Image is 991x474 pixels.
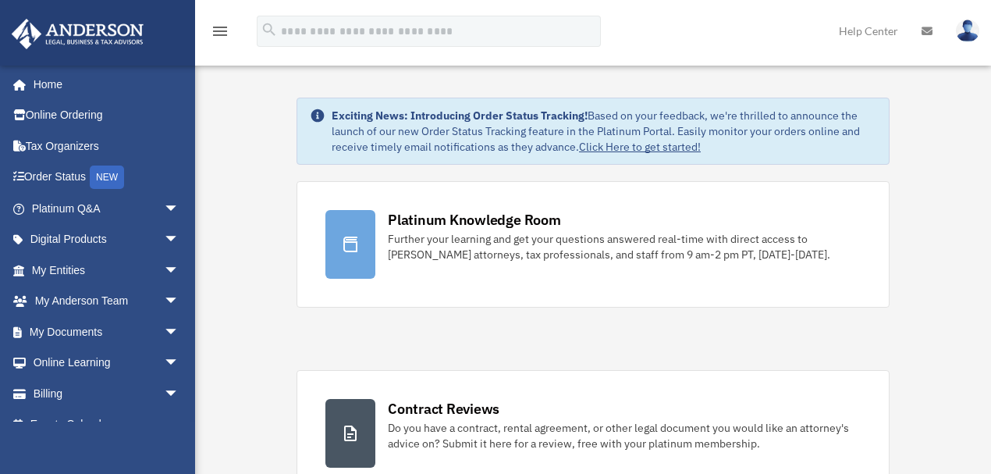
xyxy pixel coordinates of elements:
[388,420,861,451] div: Do you have a contract, rental agreement, or other legal document you would like an attorney's ad...
[297,181,890,308] a: Platinum Knowledge Room Further your learning and get your questions answered real-time with dire...
[11,100,203,131] a: Online Ordering
[164,316,195,348] span: arrow_drop_down
[332,109,588,123] strong: Exciting News: Introducing Order Status Tracking!
[956,20,979,42] img: User Pic
[11,69,195,100] a: Home
[11,193,203,224] a: Platinum Q&Aarrow_drop_down
[11,255,203,286] a: My Entitiesarrow_drop_down
[261,21,278,38] i: search
[11,316,203,347] a: My Documentsarrow_drop_down
[211,22,229,41] i: menu
[388,399,499,419] div: Contract Reviews
[11,409,203,440] a: Events Calendar
[211,27,229,41] a: menu
[11,286,203,317] a: My Anderson Teamarrow_drop_down
[11,130,203,162] a: Tax Organizers
[11,378,203,409] a: Billingarrow_drop_down
[164,193,195,225] span: arrow_drop_down
[164,255,195,287] span: arrow_drop_down
[164,286,195,318] span: arrow_drop_down
[164,378,195,410] span: arrow_drop_down
[7,19,148,49] img: Anderson Advisors Platinum Portal
[388,210,561,230] div: Platinum Knowledge Room
[164,224,195,256] span: arrow_drop_down
[11,347,203,379] a: Online Learningarrow_drop_down
[11,224,203,255] a: Digital Productsarrow_drop_down
[579,140,701,154] a: Click Here to get started!
[388,231,861,262] div: Further your learning and get your questions answered real-time with direct access to [PERSON_NAM...
[164,347,195,380] span: arrow_drop_down
[90,166,124,189] div: NEW
[11,162,203,194] a: Order StatusNEW
[332,108,876,155] div: Based on your feedback, we're thrilled to announce the launch of our new Order Status Tracking fe...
